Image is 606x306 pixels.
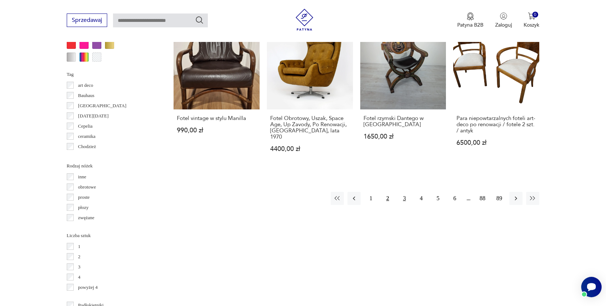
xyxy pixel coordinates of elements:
a: Fotel vintage w stylu ManillaFotel vintage w stylu Manilla990,00 zł [174,24,260,167]
img: Ikonka użytkownika [500,12,507,20]
button: 1 [364,192,377,205]
h3: Fotel Obrotowy, Uszak, Space Age, Up Zavody, Po Renowacji, [GEOGRAPHIC_DATA], lata 1970 [270,115,350,140]
p: płozy [78,204,89,212]
p: Cepelia [78,122,93,130]
p: 6500,00 zł [457,140,536,146]
button: Szukaj [195,16,204,24]
p: Patyna B2B [457,22,483,28]
p: Rodzaj nóżek [67,162,156,170]
img: Ikona medalu [467,12,474,20]
button: 88 [476,192,489,205]
button: 89 [493,192,506,205]
a: Sprzedawaj [67,18,107,23]
a: Fotel rzymski Dantego w mahoniuFotel rzymski Dantego w [GEOGRAPHIC_DATA]1650,00 zł [360,24,446,167]
p: ceramika [78,132,96,140]
button: 5 [431,192,444,205]
p: Bauhaus [78,92,94,100]
p: 1 [78,243,81,251]
button: Zaloguj [495,12,512,28]
p: 990,00 zł [177,127,256,133]
button: 2 [381,192,394,205]
a: Ikona medaluPatyna B2B [457,12,483,28]
button: Sprzedawaj [67,13,107,27]
p: art deco [78,81,93,89]
p: Ćmielów [78,153,96,161]
h3: Fotel rzymski Dantego w [GEOGRAPHIC_DATA] [364,115,443,128]
p: powyżej 4 [78,283,98,291]
iframe: Smartsupp widget button [581,277,602,297]
p: obrotowe [78,183,96,191]
a: Para niepowtarzalnych foteli art-deco po renowacji / fotele 2 szt. / antykPara niepowtarzalnych f... [453,24,539,167]
button: 4 [415,192,428,205]
h3: Para niepowtarzalnych foteli art-deco po renowacji / fotele 2 szt. / antyk [457,115,536,134]
button: Patyna B2B [457,12,483,28]
p: 2 [78,253,81,261]
p: [GEOGRAPHIC_DATA] [78,102,127,110]
img: Patyna - sklep z meblami i dekoracjami vintage [294,9,315,31]
p: 1650,00 zł [364,133,443,140]
p: Zaloguj [495,22,512,28]
p: 4 [78,273,81,281]
p: 3 [78,263,81,271]
p: Liczba sztuk [67,232,156,240]
p: Koszyk [524,22,539,28]
p: 4400,00 zł [270,146,350,152]
p: proste [78,193,90,201]
button: 0Koszyk [524,12,539,28]
button: 6 [448,192,461,205]
a: Fotel Obrotowy, Uszak, Space Age, Up Zavody, Po Renowacji, Czechy, lata 1970Fotel Obrotowy, Uszak... [267,24,353,167]
h3: Fotel vintage w stylu Manilla [177,115,256,121]
button: 3 [398,192,411,205]
p: Chodzież [78,143,96,151]
p: zwężane [78,214,94,222]
div: 0 [532,12,539,18]
img: Ikona koszyka [528,12,535,20]
p: inne [78,173,86,181]
p: [DATE][DATE] [78,112,109,120]
p: Tag [67,70,156,78]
